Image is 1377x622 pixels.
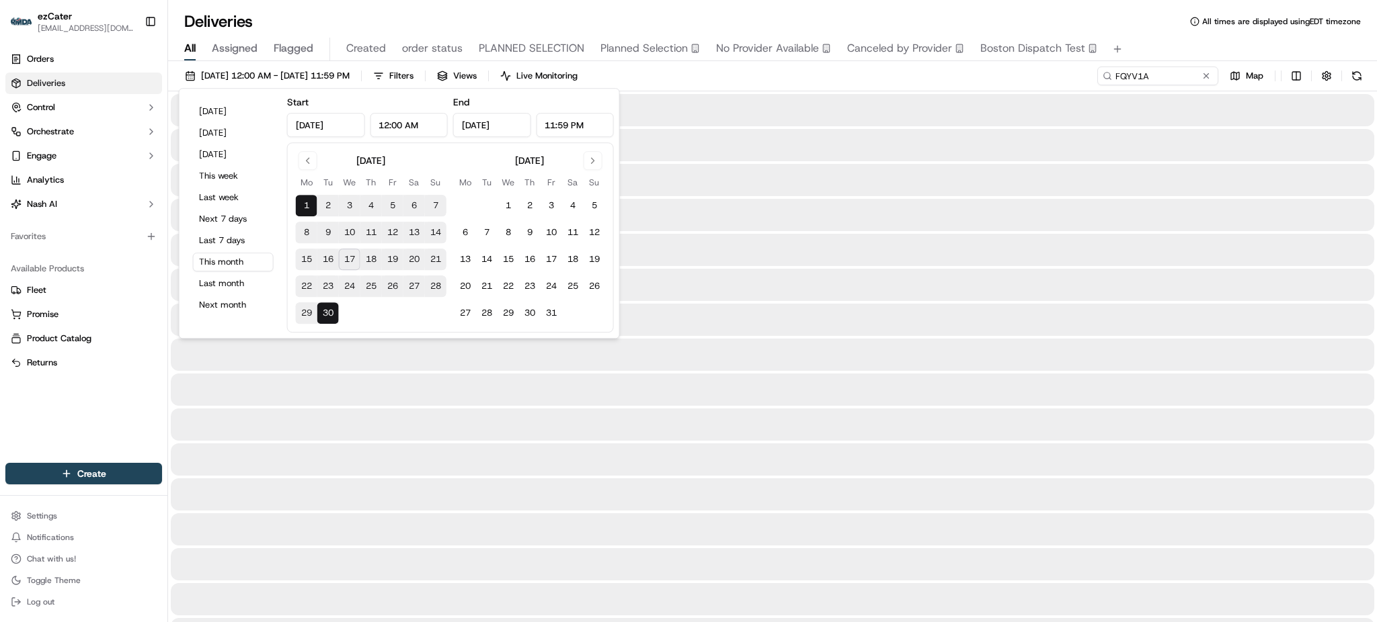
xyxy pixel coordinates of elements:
button: 29 [296,302,317,324]
input: Date [453,113,531,137]
button: Fleet [5,279,162,301]
span: Analytics [27,174,64,186]
button: 30 [317,302,339,324]
button: 21 [476,275,498,297]
img: 1736555255976-a54dd68f-1ca7-489b-9aae-adbdc363a1c4 [13,128,38,152]
button: [DATE] [193,102,274,121]
span: Created [346,40,386,56]
div: Available Products [5,258,162,279]
button: 4 [562,195,584,216]
span: Notifications [27,532,74,543]
div: Favorites [5,226,162,247]
th: Saturday [403,175,425,189]
span: Nash AI [27,198,57,210]
button: 16 [519,249,541,270]
button: 26 [382,275,403,297]
button: 14 [425,222,446,243]
button: Go to previous month [299,151,317,170]
button: 4 [360,195,382,216]
button: 15 [498,249,519,270]
th: Friday [541,175,562,189]
button: 27 [455,302,476,324]
button: ezCater [38,9,72,23]
span: Settings [27,510,57,521]
th: Monday [296,175,317,189]
span: API Documentation [127,195,216,208]
span: Orders [27,53,54,65]
h1: Deliveries [184,11,253,32]
th: Saturday [562,175,584,189]
a: Promise [11,308,157,320]
span: PLANNED SELECTION [479,40,584,56]
button: 7 [425,195,446,216]
button: Next month [193,296,274,314]
button: 9 [519,222,541,243]
button: Toggle Theme [5,571,162,590]
input: Type to search [1097,66,1218,85]
button: 1 [296,195,317,216]
button: [EMAIL_ADDRESS][DOMAIN_NAME] [38,23,134,34]
button: Refresh [1347,66,1366,85]
button: 24 [541,275,562,297]
span: Filters [389,70,414,82]
input: Time [536,113,614,137]
span: Fleet [27,284,46,296]
button: 28 [425,275,446,297]
button: Chat with us! [5,549,162,568]
button: Promise [5,304,162,325]
a: Analytics [5,169,162,191]
button: 12 [382,222,403,243]
button: 21 [425,249,446,270]
button: Orchestrate [5,121,162,142]
label: Start [287,96,309,108]
span: Assigned [212,40,258,56]
button: 23 [317,275,339,297]
span: Map [1246,70,1263,82]
button: 25 [562,275,584,297]
button: Log out [5,592,162,611]
button: 11 [562,222,584,243]
span: Views [453,70,477,82]
img: Nash [13,13,40,40]
button: 9 [317,222,339,243]
button: Engage [5,145,162,167]
span: All [184,40,196,56]
th: Tuesday [317,175,339,189]
button: 18 [360,249,382,270]
th: Monday [455,175,476,189]
button: Notifications [5,528,162,547]
button: 17 [339,249,360,270]
button: 30 [519,302,541,324]
input: Date [287,113,364,137]
button: 22 [498,275,519,297]
button: 15 [296,249,317,270]
div: 📗 [13,196,24,207]
div: [DATE] [356,154,385,167]
button: Returns [5,352,162,373]
button: 17 [541,249,562,270]
button: 23 [519,275,541,297]
span: Toggle Theme [27,575,81,586]
button: 13 [403,222,425,243]
button: 6 [455,222,476,243]
button: 22 [296,275,317,297]
button: Nash AI [5,193,162,215]
span: order status [402,40,463,56]
span: Canceled by Provider [847,40,952,56]
span: Live Monitoring [516,70,578,82]
button: 13 [455,249,476,270]
div: [DATE] [515,154,544,167]
div: We're available if you need us! [46,142,170,152]
span: [DATE] 12:00 AM - [DATE] 11:59 PM [201,70,350,82]
a: 📗Knowledge Base [8,189,108,214]
span: Deliveries [27,77,65,89]
span: Promise [27,308,58,320]
button: 3 [339,195,360,216]
button: Control [5,97,162,118]
button: 26 [584,275,605,297]
button: Last 7 days [193,231,274,250]
span: Orchestrate [27,126,74,138]
button: 5 [382,195,403,216]
button: 10 [339,222,360,243]
span: Product Catalog [27,332,91,345]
